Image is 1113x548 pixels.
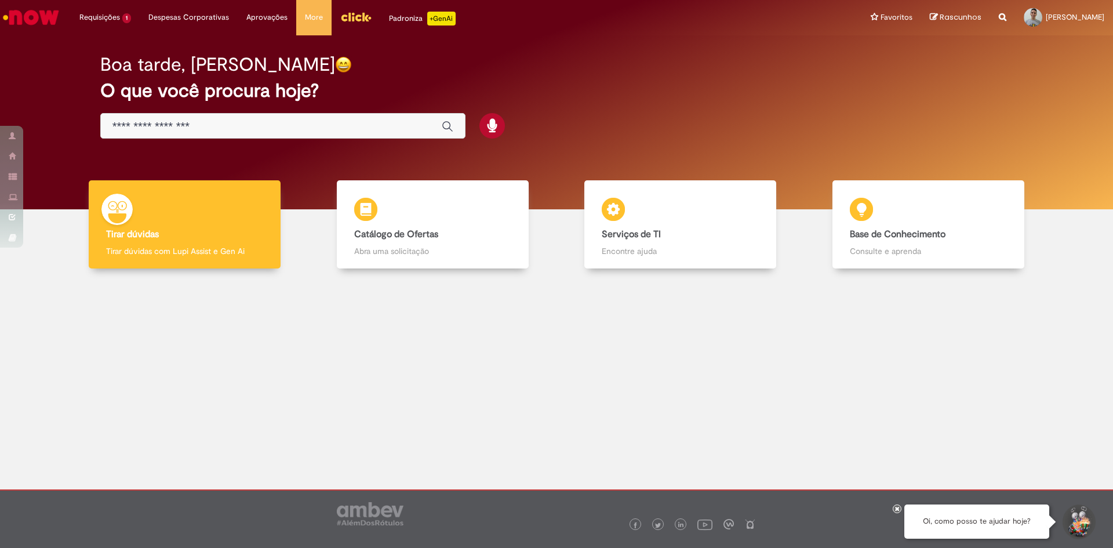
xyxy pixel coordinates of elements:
[805,180,1053,269] a: Base de Conhecimento Consulte e aprenda
[340,8,372,26] img: click_logo_yellow_360x200.png
[389,12,456,26] div: Padroniza
[850,228,945,240] b: Base de Conhecimento
[930,12,981,23] a: Rascunhos
[850,245,1007,257] p: Consulte e aprenda
[602,245,759,257] p: Encontre ajuda
[904,505,1049,539] div: Oi, como posso te ajudar hoje?
[556,180,805,269] a: Serviços de TI Encontre ajuda
[61,180,309,269] a: Tirar dúvidas Tirar dúvidas com Lupi Assist e Gen Ai
[655,522,661,528] img: logo_footer_twitter.png
[100,55,335,75] h2: Boa tarde, [PERSON_NAME]
[1061,505,1096,539] button: Iniciar Conversa de Suporte
[632,522,638,528] img: logo_footer_facebook.png
[100,81,1013,101] h2: O que você procura hoje?
[697,517,712,532] img: logo_footer_youtube.png
[309,180,557,269] a: Catálogo de Ofertas Abra uma solicitação
[881,12,912,23] span: Favoritos
[79,12,120,23] span: Requisições
[335,56,352,73] img: happy-face.png
[354,245,511,257] p: Abra uma solicitação
[745,519,755,529] img: logo_footer_naosei.png
[246,12,288,23] span: Aprovações
[940,12,981,23] span: Rascunhos
[148,12,229,23] span: Despesas Corporativas
[337,502,403,525] img: logo_footer_ambev_rotulo_gray.png
[106,228,159,240] b: Tirar dúvidas
[122,13,131,23] span: 1
[1,6,61,29] img: ServiceNow
[1046,12,1104,22] span: [PERSON_NAME]
[106,245,263,257] p: Tirar dúvidas com Lupi Assist e Gen Ai
[354,228,438,240] b: Catálogo de Ofertas
[678,522,684,529] img: logo_footer_linkedin.png
[427,12,456,26] p: +GenAi
[602,228,661,240] b: Serviços de TI
[305,12,323,23] span: More
[723,519,734,529] img: logo_footer_workplace.png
